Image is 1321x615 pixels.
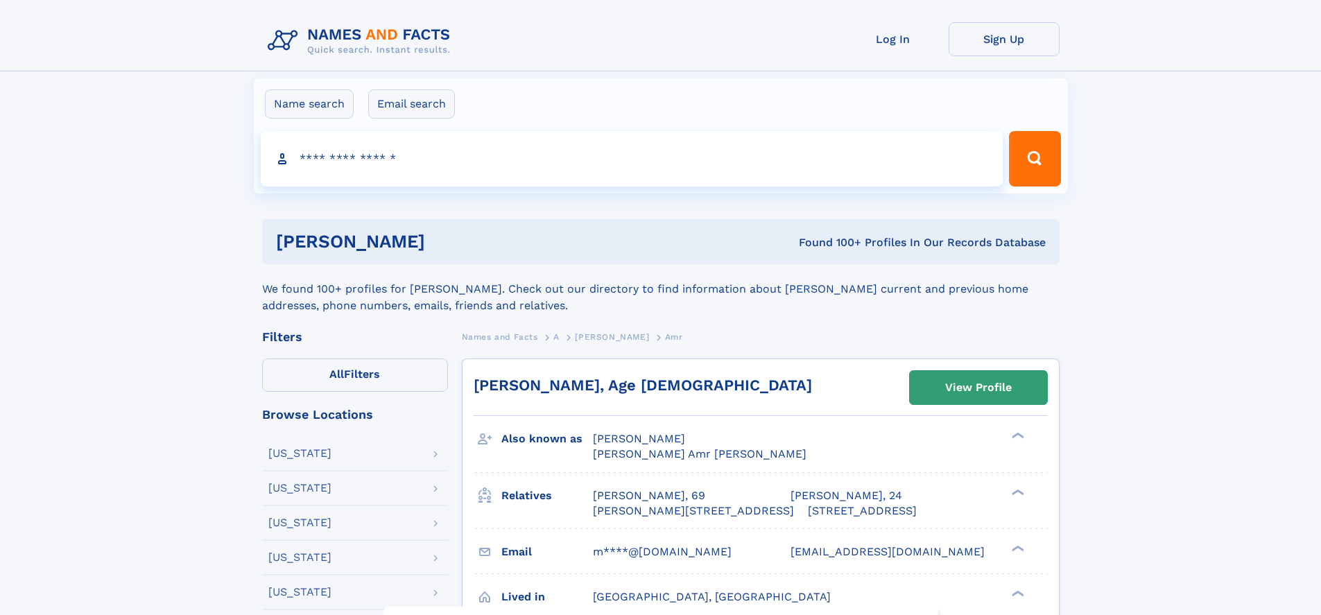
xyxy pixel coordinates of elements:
[268,552,331,563] div: [US_STATE]
[501,585,593,609] h3: Lived in
[329,367,344,381] span: All
[593,488,705,503] a: [PERSON_NAME], 69
[791,545,985,558] span: [EMAIL_ADDRESS][DOMAIN_NAME]
[474,376,812,394] a: [PERSON_NAME], Age [DEMOGRAPHIC_DATA]
[612,235,1046,250] div: Found 100+ Profiles In Our Records Database
[462,328,538,345] a: Names and Facts
[501,540,593,564] h3: Email
[262,22,462,60] img: Logo Names and Facts
[268,517,331,528] div: [US_STATE]
[262,358,448,392] label: Filters
[276,233,612,250] h1: [PERSON_NAME]
[501,427,593,451] h3: Also known as
[791,488,902,503] a: [PERSON_NAME], 24
[593,447,806,460] span: [PERSON_NAME] Amr [PERSON_NAME]
[593,503,794,519] a: [PERSON_NAME][STREET_ADDRESS]
[575,332,649,342] span: [PERSON_NAME]
[262,264,1060,314] div: We found 100+ profiles for [PERSON_NAME]. Check out our directory to find information about [PERS...
[1008,431,1025,440] div: ❯
[945,372,1012,404] div: View Profile
[268,448,331,459] div: [US_STATE]
[593,432,685,445] span: [PERSON_NAME]
[262,331,448,343] div: Filters
[1008,487,1025,496] div: ❯
[368,89,455,119] label: Email search
[1009,131,1060,187] button: Search Button
[501,484,593,508] h3: Relatives
[665,332,683,342] span: Amr
[553,332,560,342] span: A
[808,503,917,519] a: [STREET_ADDRESS]
[268,483,331,494] div: [US_STATE]
[838,22,949,56] a: Log In
[910,371,1047,404] a: View Profile
[949,22,1060,56] a: Sign Up
[1008,589,1025,598] div: ❯
[575,328,649,345] a: [PERSON_NAME]
[553,328,560,345] a: A
[268,587,331,598] div: [US_STATE]
[1008,544,1025,553] div: ❯
[261,131,1003,187] input: search input
[262,408,448,421] div: Browse Locations
[593,590,831,603] span: [GEOGRAPHIC_DATA], [GEOGRAPHIC_DATA]
[265,89,354,119] label: Name search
